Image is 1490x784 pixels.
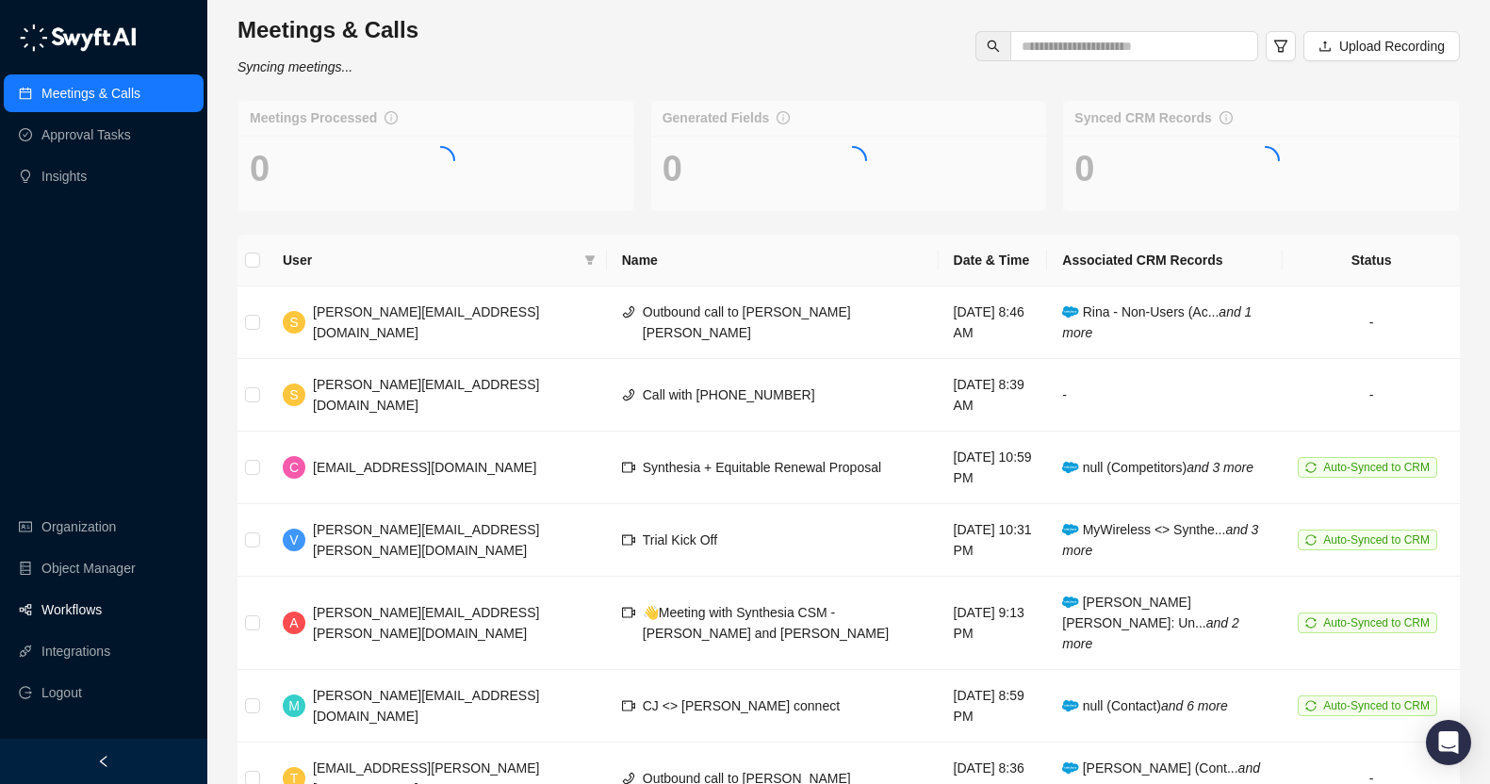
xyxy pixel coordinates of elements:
[584,254,596,266] span: filter
[41,591,102,629] a: Workflows
[19,24,137,52] img: logo-05li4sbe.png
[283,250,577,270] span: User
[289,384,298,405] span: S
[643,605,889,641] span: 👋Meeting with Synthesia CSM - [PERSON_NAME] and [PERSON_NAME]
[41,549,136,587] a: Object Manager
[313,522,539,558] span: [PERSON_NAME][EMAIL_ADDRESS][PERSON_NAME][DOMAIN_NAME]
[622,699,635,712] span: video-camera
[581,246,599,274] span: filter
[1318,40,1332,53] span: upload
[622,606,635,619] span: video-camera
[41,674,82,711] span: Logout
[1323,699,1430,712] span: Auto-Synced to CRM
[622,461,635,474] span: video-camera
[939,577,1048,670] td: [DATE] 9:13 PM
[939,359,1048,432] td: [DATE] 8:39 AM
[1283,235,1460,286] th: Status
[237,15,418,45] h3: Meetings & Calls
[41,74,140,112] a: Meetings & Calls
[643,387,815,402] span: Call with [PHONE_NUMBER]
[1062,522,1258,558] span: MyWireless <> Synthe...
[939,432,1048,504] td: [DATE] 10:59 PM
[289,312,298,333] span: S
[1062,698,1227,713] span: null (Contact)
[939,504,1048,577] td: [DATE] 10:31 PM
[939,286,1048,359] td: [DATE] 8:46 AM
[643,460,881,475] span: Synthesia + Equitable Renewal Proposal
[1062,615,1239,651] i: and 2 more
[313,460,536,475] span: [EMAIL_ADDRESS][DOMAIN_NAME]
[1273,39,1288,54] span: filter
[643,532,717,547] span: Trial Kick Off
[1047,359,1283,432] td: -
[838,145,869,176] span: loading
[622,388,635,401] span: phone
[425,145,456,176] span: loading
[1323,461,1430,474] span: Auto-Synced to CRM
[1323,533,1430,547] span: Auto-Synced to CRM
[1047,235,1283,286] th: Associated CRM Records
[1161,698,1228,713] i: and 6 more
[313,605,539,641] span: [PERSON_NAME][EMAIL_ADDRESS][PERSON_NAME][DOMAIN_NAME]
[313,688,539,724] span: [PERSON_NAME][EMAIL_ADDRESS][DOMAIN_NAME]
[622,533,635,547] span: video-camera
[939,235,1048,286] th: Date & Time
[1062,522,1258,558] i: and 3 more
[1283,286,1460,359] td: -
[987,40,1000,53] span: search
[19,686,32,699] span: logout
[1305,534,1317,546] span: sync
[41,632,110,670] a: Integrations
[1303,31,1460,61] button: Upload Recording
[1062,460,1253,475] span: null (Competitors)
[1323,616,1430,629] span: Auto-Synced to CRM
[1187,460,1253,475] i: and 3 more
[288,695,300,716] span: M
[1062,595,1239,651] span: [PERSON_NAME] [PERSON_NAME]: Un...
[939,670,1048,743] td: [DATE] 8:59 PM
[289,612,298,633] span: A
[607,235,939,286] th: Name
[313,304,539,340] span: [PERSON_NAME][EMAIL_ADDRESS][DOMAIN_NAME]
[1062,304,1252,340] span: Rina - Non-Users (Ac...
[1305,462,1317,473] span: sync
[643,304,851,340] span: Outbound call to [PERSON_NAME] [PERSON_NAME]
[289,457,299,478] span: C
[313,377,539,413] span: [PERSON_NAME][EMAIL_ADDRESS][DOMAIN_NAME]
[41,157,87,195] a: Insights
[1062,304,1252,340] i: and 1 more
[97,755,110,768] span: left
[289,530,298,550] span: V
[1251,145,1282,176] span: loading
[1426,720,1471,765] div: Open Intercom Messenger
[1283,359,1460,432] td: -
[643,698,840,713] span: CJ <> [PERSON_NAME] connect
[622,305,635,318] span: phone
[1305,617,1317,629] span: sync
[41,116,131,154] a: Approval Tasks
[41,508,116,546] a: Organization
[1305,700,1317,711] span: sync
[237,59,352,74] i: Syncing meetings...
[1339,36,1445,57] span: Upload Recording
